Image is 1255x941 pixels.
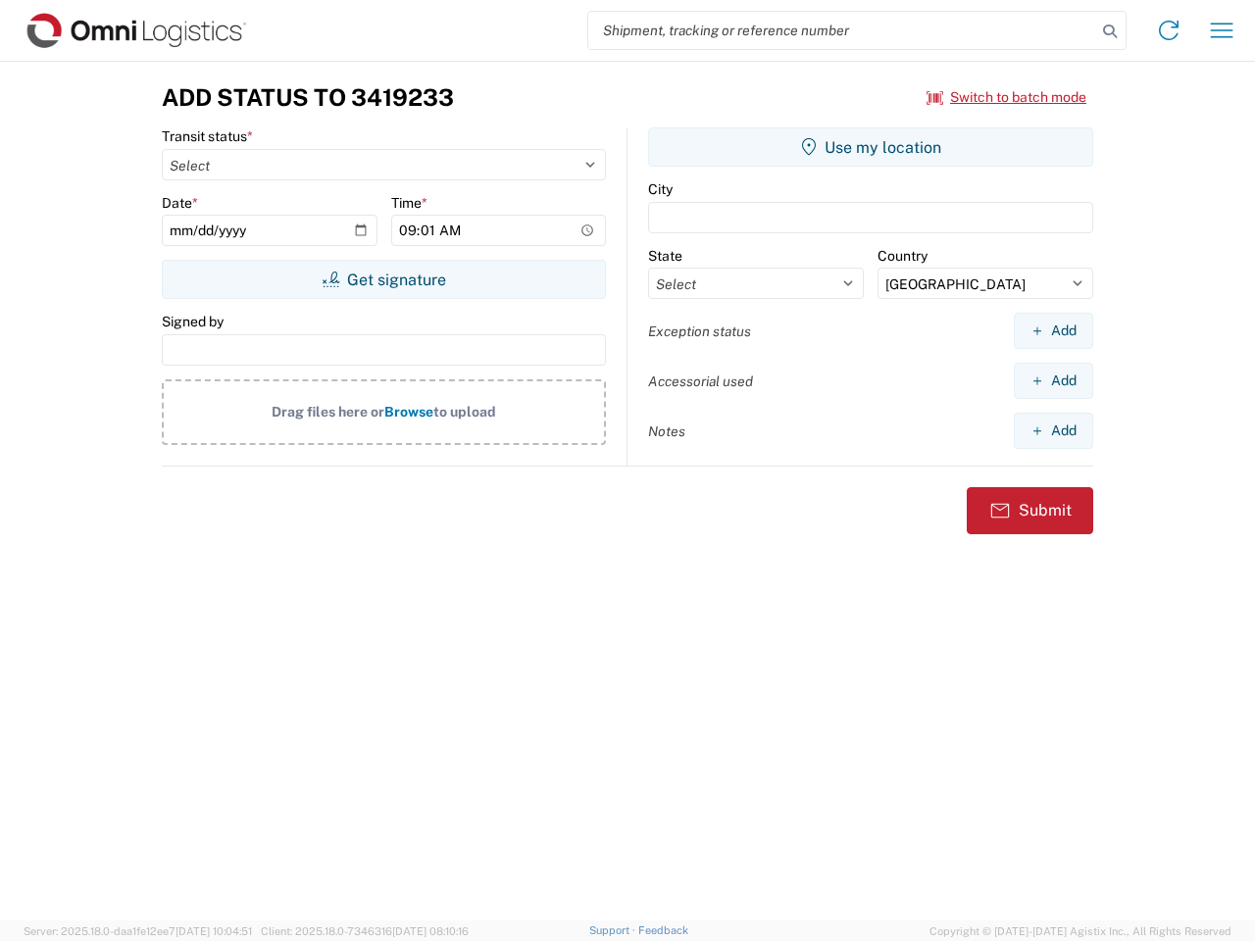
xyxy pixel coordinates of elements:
a: Support [589,924,638,936]
label: Transit status [162,127,253,145]
h3: Add Status to 3419233 [162,83,454,112]
a: Feedback [638,924,688,936]
span: to upload [433,404,496,420]
span: Browse [384,404,433,420]
label: Time [391,194,427,212]
span: Drag files here or [272,404,384,420]
button: Get signature [162,260,606,299]
button: Add [1014,313,1093,349]
input: Shipment, tracking or reference number [588,12,1096,49]
label: Signed by [162,313,224,330]
label: Exception status [648,322,751,340]
label: Accessorial used [648,372,753,390]
button: Add [1014,413,1093,449]
label: City [648,180,673,198]
span: Copyright © [DATE]-[DATE] Agistix Inc., All Rights Reserved [929,922,1231,940]
button: Submit [967,487,1093,534]
label: State [648,247,682,265]
button: Add [1014,363,1093,399]
button: Use my location [648,127,1093,167]
span: [DATE] 10:04:51 [176,925,252,937]
button: Switch to batch mode [927,81,1086,114]
label: Date [162,194,198,212]
span: [DATE] 08:10:16 [392,925,469,937]
span: Client: 2025.18.0-7346316 [261,925,469,937]
label: Country [878,247,928,265]
label: Notes [648,422,685,440]
span: Server: 2025.18.0-daa1fe12ee7 [24,925,252,937]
